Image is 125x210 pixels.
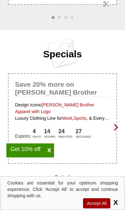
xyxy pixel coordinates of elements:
[15,102,110,122] p: Design Iconic Luxury Clothing Line for , , & Every Occasion Extra | Coupon: Free shipping on | En...
[73,116,86,121] a: Sports
[15,134,31,139] span: Expires:
[43,49,82,59] a: Specials
[76,129,91,134] span: 27
[7,180,118,199] div: Cookies are essential for your optimum shopping experience. Click 'Accept All' to accept and cont...
[57,127,74,141] li: Minutes
[111,124,118,131] span: Next
[43,127,57,141] li: Hours
[112,199,118,206] span: X
[6,147,45,152] div: Get 10% off
[83,198,110,208] span: Accept All
[31,127,43,141] li: days
[62,116,72,121] a: Work
[15,102,94,114] a: [PERSON_NAME] Brother Apparel with Logo
[44,129,55,134] span: 14
[45,147,54,154] span: X
[74,127,93,141] li: Seconds
[15,144,110,148] div: See Details
[59,129,73,134] span: 24
[33,129,41,134] span: 4
[15,80,110,96] div: Save 20% more on [PERSON_NAME] Brother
